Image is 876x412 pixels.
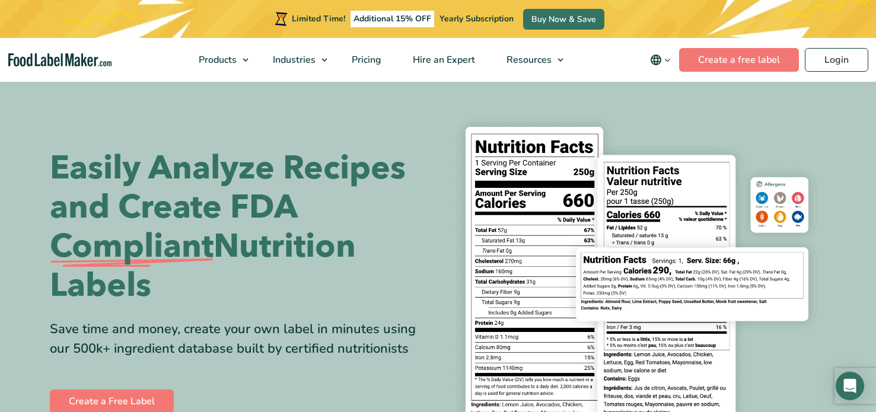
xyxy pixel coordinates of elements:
[195,53,238,66] span: Products
[439,13,514,24] span: Yearly Subscription
[50,320,429,359] div: Save time and money, create your own label in minutes using our 500k+ ingredient database built b...
[348,53,383,66] span: Pricing
[269,53,317,66] span: Industries
[805,48,868,72] a: Login
[183,38,254,82] a: Products
[336,38,394,82] a: Pricing
[50,227,214,266] span: Compliant
[50,149,429,305] h1: Easily Analyze Recipes and Create FDA Nutrition Labels
[491,38,569,82] a: Resources
[836,372,864,400] div: Open Intercom Messenger
[503,53,553,66] span: Resources
[351,11,434,27] span: Additional 15% OFF
[292,13,345,24] span: Limited Time!
[409,53,476,66] span: Hire an Expert
[523,9,604,30] a: Buy Now & Save
[397,38,488,82] a: Hire an Expert
[679,48,799,72] a: Create a free label
[257,38,333,82] a: Industries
